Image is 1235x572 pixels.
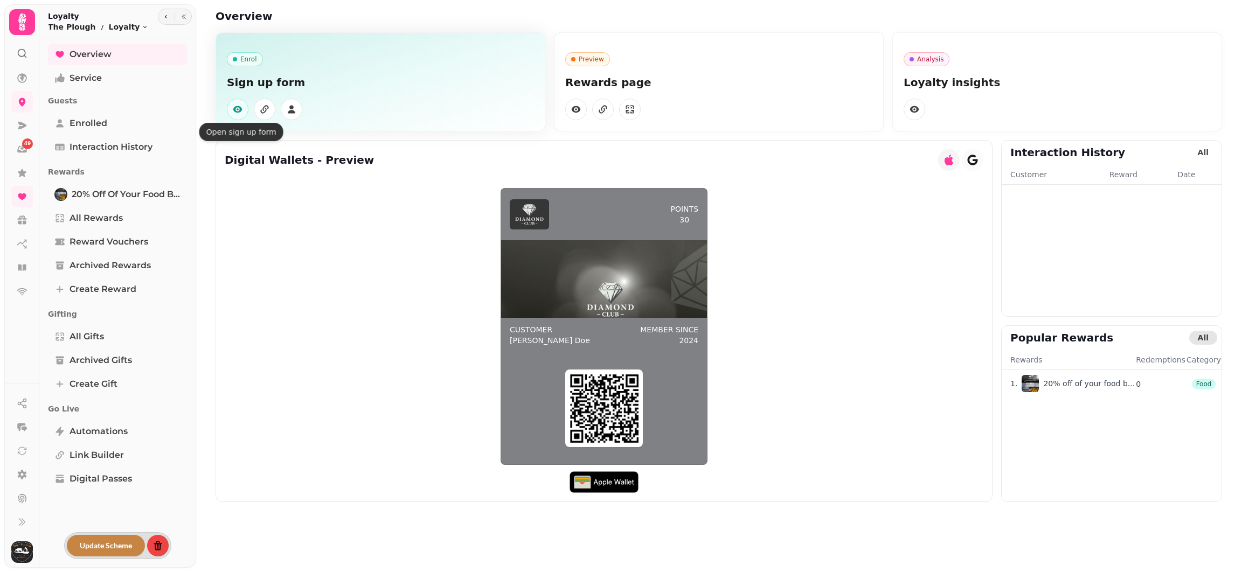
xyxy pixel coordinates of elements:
[70,425,128,438] span: Automations
[510,335,590,346] p: [PERSON_NAME] Doe
[1135,369,1186,398] td: 0
[216,9,422,24] h2: Overview
[70,141,152,154] span: Interaction History
[48,136,188,158] a: Interaction History
[570,471,639,493] img: apple wallet
[48,231,188,253] a: Reward Vouchers
[1022,375,1039,392] img: aHR0cHM6Ly9maWxlcy5zdGFtcGVkZS5haS9mZDk3NzE0Ni1kZjUwLTRmYjEtODg3YS01ZmI4MzdiNzI4ZTEvbWVkaWEvNjdjM...
[679,335,698,346] p: 2024
[917,55,943,64] p: Analysis
[1010,145,1125,160] h2: Interaction History
[1043,378,1135,389] p: 20% off of your food b ...
[109,22,149,32] button: Loyalty
[70,472,132,485] span: Digital Passes
[48,44,188,65] a: Overview
[80,542,132,549] span: Update Scheme
[225,152,374,168] h2: Digital Wallets - Preview
[1198,149,1209,156] span: All
[1109,169,1177,185] th: Reward
[72,188,181,201] span: 20% off of your food bill!
[70,354,132,367] span: Archived Gifts
[48,326,188,347] a: All Gifts
[1002,169,1109,185] th: Customer
[48,22,96,32] p: The Plough
[570,374,639,443] img: qr-code.png
[48,184,188,205] a: 20% off of your food bill!20% off of your food bill!
[679,214,689,225] p: 30
[48,11,148,22] h2: Loyalty
[48,255,188,276] a: Archived Rewards
[48,207,188,229] a: All Rewards
[48,399,188,418] p: Go Live
[70,283,136,296] span: Create reward
[70,330,104,343] span: All Gifts
[1010,330,1113,345] h2: Popular Rewards
[640,324,698,335] p: Member since
[48,278,188,300] a: Create reward
[1010,378,1017,389] span: 1 .
[199,123,283,141] div: Open sign up form
[579,55,604,64] p: Preview
[67,535,145,556] button: Update Scheme
[48,22,148,32] nav: breadcrumb
[39,39,196,532] nav: Tabs
[1186,354,1222,370] th: Category
[1002,354,1135,370] th: Rewards
[510,324,590,335] p: Customer
[48,304,188,324] p: Gifting
[904,75,1211,90] p: Loyalty insights
[1198,334,1209,341] span: All
[55,189,66,200] img: 20% off of your food bill!
[70,449,124,462] span: Link Builder
[70,72,102,85] span: Service
[1189,331,1217,345] button: All
[48,468,188,490] a: Digital Passes
[240,55,257,64] p: Enrol
[1196,380,1212,388] span: Food
[48,421,188,442] a: Automations
[1135,354,1186,370] th: Redemptions
[227,75,534,90] p: Sign up form
[70,378,117,390] span: Create Gift
[514,201,545,227] img: header
[24,140,31,148] span: 49
[11,138,33,160] a: 49
[48,91,188,110] p: Guests
[1177,169,1222,185] th: Date
[70,259,151,272] span: Archived Rewards
[9,541,35,563] button: User avatar
[70,235,148,248] span: Reward Vouchers
[70,117,107,130] span: Enrolled
[48,350,188,371] a: Archived Gifts
[48,67,188,89] a: Service
[70,48,112,61] span: Overview
[565,75,872,90] p: Rewards page
[1189,145,1217,159] button: All
[48,373,188,395] a: Create Gift
[671,204,699,214] p: points
[11,541,33,563] img: User avatar
[48,113,188,134] a: Enrolled
[70,212,123,225] span: All Rewards
[48,162,188,182] p: Rewards
[48,444,188,466] a: Link Builder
